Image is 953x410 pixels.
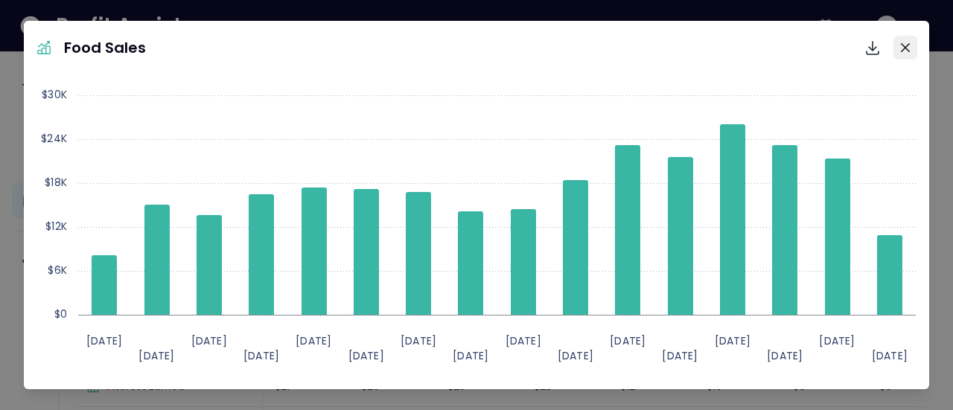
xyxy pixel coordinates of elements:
text: $12K [45,219,67,234]
text: [DATE] [348,348,384,363]
p: Food Sales [64,36,146,59]
text: [DATE] [296,333,331,348]
text: [DATE] [610,333,646,348]
button: Download options [858,33,887,63]
text: [DATE] [453,348,488,363]
text: $18K [45,175,67,190]
text: [DATE] [243,348,279,363]
text: [DATE] [558,348,593,363]
text: [DATE] [138,348,174,363]
text: [DATE] [506,333,541,348]
text: [DATE] [86,333,122,348]
text: [DATE] [872,348,908,363]
text: [DATE] [662,348,698,363]
text: $30K [42,87,67,102]
text: [DATE] [401,333,436,348]
text: [DATE] [191,333,227,348]
button: Close [893,36,917,60]
text: $24K [41,131,67,146]
text: $0 [54,307,67,321]
text: [DATE] [767,348,803,363]
text: [DATE] [715,333,750,348]
text: $6K [48,263,67,278]
text: [DATE] [819,333,855,348]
